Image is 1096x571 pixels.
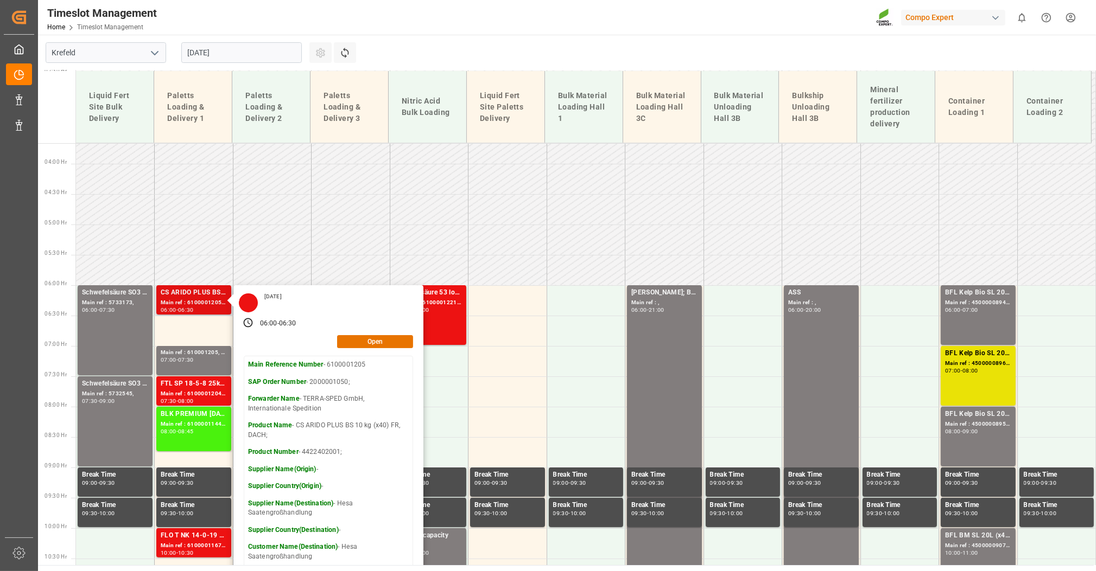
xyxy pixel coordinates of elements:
[474,511,490,516] div: 09:30
[1024,500,1090,511] div: Break Time
[961,550,962,555] div: -
[248,465,316,473] strong: Supplier Name(Origin)
[248,482,321,490] strong: Supplier Country(Origin)
[945,368,961,373] div: 07:00
[649,511,664,516] div: 10:00
[161,348,227,357] div: Main ref : 610001205, 610001205
[631,298,698,307] div: Main ref : ,
[82,298,148,307] div: Main ref : 5733173,
[884,511,900,516] div: 10:00
[866,80,926,134] div: Mineral fertilizer production delivery
[82,287,148,298] div: Schwefelsäure SO3 rein ([PERSON_NAME]);
[631,287,698,298] div: [PERSON_NAME]; BLK Classic; 850to
[945,429,961,434] div: 08:00
[884,480,900,485] div: 09:30
[945,470,1011,480] div: Break Time
[882,480,884,485] div: -
[260,319,277,329] div: 06:00
[178,429,194,434] div: 08:45
[45,493,67,499] span: 09:30 Hr
[337,335,413,348] button: Open
[46,42,166,63] input: Type to search/select
[241,86,301,129] div: Paletts Loading & Delivery 2
[710,480,726,485] div: 09:00
[45,432,67,438] span: 08:30 Hr
[161,409,227,420] div: BLK PREMIUM [DATE] 25kg(x40)D,EN,PL,FNL;NTC PREMIUM [DATE] 25kg (x40) D,EN,PL;FLO T PERM [DATE] 2...
[161,480,176,485] div: 09:00
[788,480,804,485] div: 09:00
[82,378,148,389] div: Schwefelsäure SO3 rein ([PERSON_NAME]);Schwefelsäure SO3 rein (HG-Standard);
[178,307,194,312] div: 06:30
[396,298,463,307] div: Main ref : 6100001221, 2000001078;
[962,550,978,555] div: 11:00
[1039,511,1041,516] div: -
[945,348,1011,359] div: BFL Kelp Bio SL 20L(with B)(x48) EGY MTO;
[647,511,649,516] div: -
[277,319,279,329] div: -
[632,86,692,129] div: Bulk Material Loading Hall 3C
[631,307,647,312] div: 06:00
[568,511,570,516] div: -
[553,511,569,516] div: 09:30
[161,429,176,434] div: 08:00
[248,421,293,429] strong: Product Name
[788,298,854,307] div: Main ref : ,
[396,287,463,298] div: Salpetersäure 53 lose;
[1022,91,1082,123] div: Container Loading 2
[945,359,1011,368] div: Main ref : 4500000896, 4510356225;
[176,429,178,434] div: -
[945,307,961,312] div: 06:00
[804,480,806,485] div: -
[945,287,1011,298] div: BFL Kelp Bio SL 20L(with B)(x48) EGY MTO;
[788,511,804,516] div: 09:30
[962,511,978,516] div: 10:00
[647,307,649,312] div: -
[631,500,698,511] div: Break Time
[492,511,508,516] div: 10:00
[649,480,664,485] div: 09:30
[710,500,776,511] div: Break Time
[161,357,176,362] div: 07:00
[248,543,338,550] strong: Customer Name(Destination)
[45,159,67,165] span: 04:00 Hr
[99,307,115,312] div: 07:30
[98,480,99,485] div: -
[476,86,536,129] div: Liquid Fert Site Paletts Delivery
[901,10,1005,25] div: Compo Expert
[962,429,978,434] div: 09:00
[99,399,115,403] div: 09:00
[1024,511,1040,516] div: 09:30
[45,250,67,256] span: 05:30 Hr
[178,399,194,403] div: 08:00
[867,511,883,516] div: 09:30
[788,86,848,129] div: Bulkship Unloading Hall 3B
[396,500,463,511] div: Break Time
[248,394,409,413] p: - TERRA-SPED GmbH, Internationale Spedition
[45,402,67,408] span: 08:00 Hr
[146,44,162,61] button: open menu
[45,220,67,226] span: 05:00 Hr
[961,368,962,373] div: -
[1041,511,1057,516] div: 10:00
[161,287,227,298] div: CS ARIDO PLUS BS 10 kg (x40) FR, DACH;
[945,500,1011,511] div: Break Time
[248,377,409,387] p: - 2000001050;
[806,307,821,312] div: 20:00
[710,86,770,129] div: Bulk Material Unloading Hall 3B
[961,307,962,312] div: -
[82,389,148,399] div: Main ref : 5732545,
[647,480,649,485] div: -
[867,500,933,511] div: Break Time
[279,319,296,329] div: 06:30
[161,500,227,511] div: Break Time
[962,480,978,485] div: 09:30
[553,470,619,480] div: Break Time
[1024,480,1040,485] div: 09:00
[248,542,409,561] p: - Hesa Saatengroßhandlung
[98,399,99,403] div: -
[396,530,463,541] div: Loading capacity
[396,470,463,480] div: Break Time
[553,500,619,511] div: Break Time
[161,307,176,312] div: 06:00
[47,23,65,31] a: Home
